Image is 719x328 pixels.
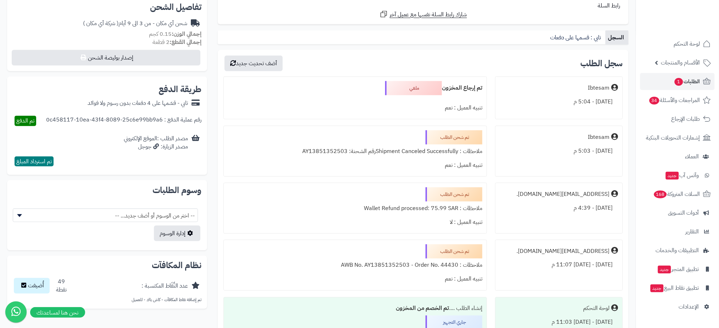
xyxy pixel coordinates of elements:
[674,39,700,49] span: لوحة التحكم
[658,266,671,273] span: جديد
[640,73,715,90] a: الطلبات1
[646,133,700,143] span: إشعارات التحويلات البنكية
[640,223,715,240] a: التقارير
[13,261,201,270] h2: نظام المكافآت
[228,215,482,229] div: تنبيه العميل : لا
[679,302,699,312] span: الإعدادات
[56,278,67,294] div: 49
[228,272,482,286] div: تنبيه العميل : نعم
[588,84,610,92] div: Ibtesam
[396,304,449,313] b: تم الخصم من المخزون
[654,191,667,198] span: 168
[221,2,626,10] div: رابط السلة
[13,297,201,303] p: تم إضافة نقاط المكافآت - كاش باك - للعميل
[149,30,201,38] small: 0.15 كجم
[172,30,201,38] strong: إجمالي الوزن:
[605,30,629,45] a: السجل
[154,226,200,241] a: إدارة الوسوم
[653,189,700,199] span: السلات المتروكة
[685,152,699,162] span: العملاء
[228,158,482,172] div: تنبيه العميل : نعم
[656,245,699,255] span: التطبيقات والخدمات
[500,144,618,158] div: [DATE] - 5:03 م
[668,208,699,218] span: أدوات التسويق
[640,261,715,278] a: تطبيق المتجرجديد
[13,209,198,222] span: -- اختر من الوسوم أو أضف جديد... --
[666,172,679,180] span: جديد
[584,305,610,313] div: لوحة التحكم
[124,143,188,151] div: مصدر الزيارة: جوجل
[640,35,715,52] a: لوحة التحكم
[686,227,699,237] span: التقارير
[170,38,201,46] strong: إجمالي القطع:
[657,264,699,274] span: تطبيق المتجر
[426,130,482,145] div: تم شحن الطلب
[16,117,34,125] span: تم الدفع
[548,30,605,45] a: تابي : قسمها على دفعات
[228,202,482,215] div: ملاحظات : Wallet Refund processed: 75.99 SAR
[649,95,700,105] span: المراجعات والأسئلة
[649,97,659,104] span: 34
[588,133,610,141] div: Ibtesam
[500,95,618,109] div: [DATE] - 5:04 م
[500,258,618,272] div: [DATE] - [DATE] 11:07 م
[12,50,200,66] button: إصدار بوليصة الشحن
[442,84,482,92] b: تم إرجاع المخزون
[153,38,201,46] small: 2 قطعة
[671,114,700,124] span: طلبات الإرجاع
[640,298,715,315] a: الإعدادات
[661,58,700,68] span: الأقسام والمنتجات
[640,148,715,165] a: العملاء
[640,92,715,109] a: المراجعات والأسئلة34
[640,186,715,203] a: السلات المتروكة168
[500,201,618,215] div: [DATE] - 4:39 م
[225,56,283,71] button: أضف تحديث جديد
[517,190,610,198] div: [EMAIL_ADDRESS][DOMAIN_NAME].
[640,204,715,221] a: أدوات التسويق
[88,99,188,107] div: تابي - قسّمها على 4 دفعات بدون رسوم ولا فوائد
[13,3,201,11] h2: تفاصيل الشحن
[16,157,52,166] span: تم استرداد المبلغ
[228,101,482,115] div: تنبيه العميل : نعم
[159,85,201,94] h2: طريقة الدفع
[426,244,482,259] div: تم شحن الطلب
[228,302,482,316] div: إنشاء الطلب ....
[390,11,467,19] span: شارك رابط السلة نفسها مع عميل آخر
[385,81,442,95] div: ملغي
[650,283,699,293] span: تطبيق نقاط البيع
[517,247,610,255] div: [EMAIL_ADDRESS][DOMAIN_NAME].
[671,20,712,35] img: logo-2.png
[640,129,715,146] a: إشعارات التحويلات البنكية
[228,259,482,272] div: ملاحظات : AWB No. AY13851352503 - Order No. 44430
[46,116,201,126] div: رقم عملية الدفع : 0c458117-10ea-43f4-8089-25c6e99bb9a6
[83,19,187,28] div: شحن أي مكان - من 3 الى 9 أيام
[640,111,715,128] a: طلبات الإرجاع
[674,77,700,86] span: الطلبات
[380,10,467,19] a: شارك رابط السلة نفسها مع عميل آخر
[640,167,715,184] a: وآتس آبجديد
[651,284,664,292] span: جديد
[13,186,201,194] h2: وسوم الطلبات
[675,78,683,86] span: 1
[581,59,623,68] h3: سجل الطلب
[124,135,188,151] div: مصدر الطلب :الموقع الإلكتروني
[56,286,67,294] div: نقطة
[426,187,482,202] div: تم شحن الطلب
[142,282,188,290] div: عدد النِّقَاط المكتسبة :
[83,19,118,28] span: ( شركة أي مكان )
[640,242,715,259] a: التطبيقات والخدمات
[13,209,198,222] span: -- اختر من الوسوم أو أضف جديد... --
[14,278,50,294] button: أُضيفت
[665,170,699,180] span: وآتس آب
[228,145,482,158] div: ملاحظات : Shipment Canceled Successfullyرقم الشحنة: AY13851352503
[640,279,715,296] a: تطبيق نقاط البيعجديد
